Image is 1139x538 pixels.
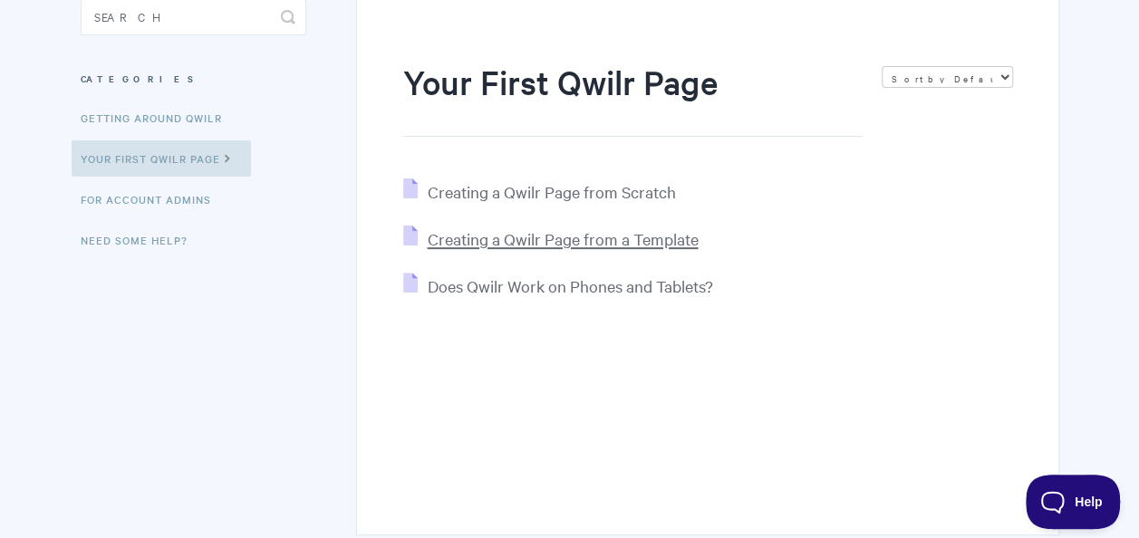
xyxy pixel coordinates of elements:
a: Creating a Qwilr Page from Scratch [403,181,675,202]
a: Does Qwilr Work on Phones and Tablets? [403,275,712,296]
h1: Your First Qwilr Page [402,59,863,137]
span: Creating a Qwilr Page from Scratch [427,181,675,202]
iframe: Toggle Customer Support [1026,475,1121,529]
a: Need Some Help? [81,222,201,258]
h3: Categories [81,62,306,95]
span: Creating a Qwilr Page from a Template [427,228,698,249]
a: Your First Qwilr Page [72,140,251,177]
span: Does Qwilr Work on Phones and Tablets? [427,275,712,296]
a: For Account Admins [81,181,225,217]
a: Getting Around Qwilr [81,100,236,136]
a: Creating a Qwilr Page from a Template [403,228,698,249]
select: Page reloads on selection [882,66,1013,88]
